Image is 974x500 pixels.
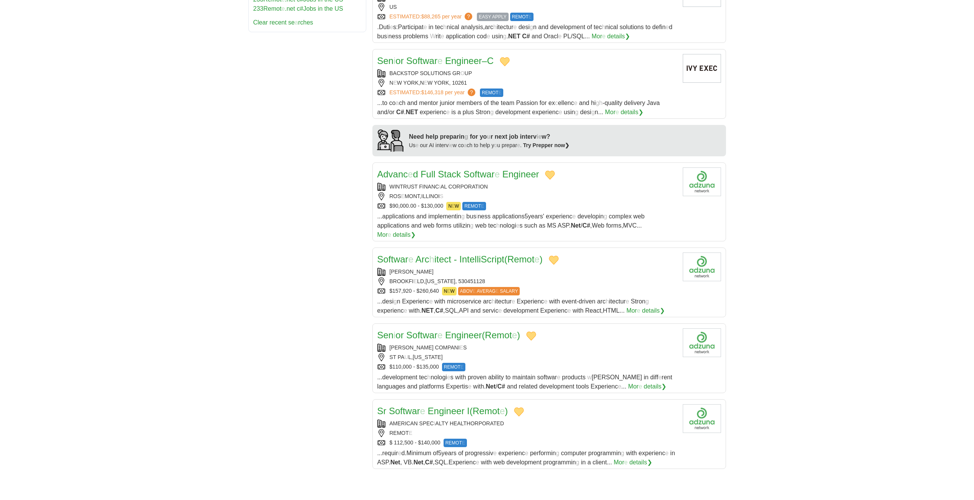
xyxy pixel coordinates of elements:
[602,100,622,106] readpronunciation-span: -quality
[377,231,388,238] readpronunciation-span: Mor
[442,13,450,20] readpronunciation-word: per
[661,383,666,390] readpronunciation-span: ❯
[592,32,630,41] a: More details❯
[416,142,419,148] readpronunciation-span: e
[647,459,652,466] readpronunciation-span: ❯
[620,24,644,30] readpronunciation-word: solutions
[646,24,651,30] readpronunciation-word: to
[542,133,546,140] readpronunciation-span: w
[501,100,514,106] readpronunciation-word: team
[396,56,404,66] readpronunciation-span: or
[470,133,478,140] readpronunciation-word: for
[638,109,643,115] readpronunciation-span: ❯
[441,184,447,190] readpronunciation-span: AL
[547,133,550,140] readpronunciation-span: ?
[449,142,453,148] readpronunciation-span: ie
[393,80,397,86] readpronunciation-span: E
[424,80,427,86] readpronunciation-span: E
[390,24,393,30] readpronunciation-span: e
[377,230,416,239] a: More details❯
[513,24,517,30] readpronunciation-span: e
[438,169,461,179] readpronunciation-word: Stack
[441,33,444,39] readpronunciation-span: e
[430,33,436,39] readpronunciation-span: W
[390,13,474,21] a: ESTIMATED:$88,265 per year ?
[453,142,457,148] readpronunciation-span: w
[420,193,421,199] readpronunciation-span: ,
[387,109,389,115] readpronunciation-span: /
[297,5,300,12] readpronunciation-word: c
[405,193,420,199] readpronunciation-span: MONT
[446,33,475,39] readpronunciation-word: application
[613,458,652,467] a: More details❯
[532,33,542,39] readpronunciation-word: and
[487,33,490,39] readpronunciation-span: e
[540,254,543,264] readpronunciation-span: )
[605,24,618,30] readpronunciation-span: nical
[494,169,499,179] readpronunciation-span: e
[628,382,666,391] a: More details❯
[406,56,437,66] readpronunciation-span: Softwar
[484,100,489,106] readpronunciation-word: of
[464,133,468,140] readpronunciation-span: g
[465,13,472,20] span: ?
[538,24,548,30] readpronunciation-word: and
[482,90,498,95] readpronunciation-span: REMOT
[500,406,505,416] readpronunciation-span: e
[480,133,487,140] readpronunciation-span: yo
[408,169,413,179] readpronunciation-span: e
[607,33,625,39] readpronunciation-word: details
[523,142,531,148] readpronunciation-word: Try
[451,109,456,115] readpronunciation-word: is
[639,383,642,390] readpronunciation-span: e
[543,33,558,39] readpronunciation-span: Oracl
[253,19,313,26] a: Clear recent searches
[626,307,637,314] readpronunciation-span: Mor
[520,133,537,140] readpronunciation-span: interv
[476,109,490,115] readpronunciation-span: Stron
[564,109,575,115] readpronunciation-span: usin
[420,406,425,416] readpronunciation-span: e
[389,109,395,115] readpronunciation-word: or
[437,56,442,66] readpronunciation-span: e
[429,24,433,30] readpronunciation-word: in
[377,100,660,115] span: .
[288,19,295,26] readpronunciation-span: se
[421,169,436,179] readpronunciation-word: Full
[437,330,442,340] readpronunciation-span: e
[287,5,295,12] readpronunciation-word: net
[522,33,527,39] readpronunciation-word: C
[613,459,624,466] readpronunciation-span: Mor
[514,407,524,416] button: Add to favorite jobs
[390,13,420,20] readpronunciation-word: ESTIMATED
[545,170,555,180] button: Add to favorite jobs
[464,203,481,209] readpronunciation-span: REMOT
[445,56,482,66] readpronunciation-word: Engineer
[448,203,452,209] readpronunciation-span: N
[526,331,536,341] button: Add to favorite jobs
[497,24,514,30] readpronunciation-span: itectur
[377,330,394,340] readpronunciation-span: Sen
[592,33,602,39] readpronunciation-span: Mor
[440,100,455,106] readpronunciation-word: junior
[390,80,393,86] readpronunciation-span: N
[520,142,522,148] readpronunciation-span: .
[467,406,470,416] readpronunciation-word: I
[377,56,394,66] readpronunciation-span: Sen
[396,330,404,340] readpronunciation-span: or
[487,133,491,140] readpronunciation-span: u
[390,193,401,199] readpronunciation-span: ROS
[253,5,343,12] a: 233Remote.net c#Jobs in the US
[420,142,427,148] readpronunciation-word: our
[580,109,591,115] readpronunciation-span: desi
[503,33,506,39] readpronunciation-span: g
[591,109,595,115] readpronunciation-span: g
[318,5,323,12] readpronunciation-word: in
[559,109,562,115] readpronunciation-span: e
[523,142,570,148] a: Try Prepper now❯
[480,142,490,148] readpronunciation-word: help
[505,406,508,416] readpronunciation-span: )
[413,169,418,179] readpronunciation-span: d
[445,330,482,340] readpronunciation-word: Engineer
[533,24,537,30] readpronunciation-span: n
